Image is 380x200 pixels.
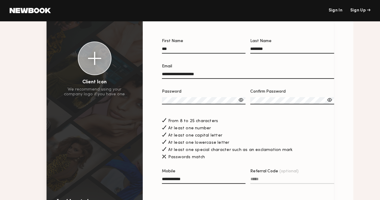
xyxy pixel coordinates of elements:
[250,90,334,94] div: Confirm Password
[162,97,246,105] input: Password
[250,169,334,174] div: Referral Code
[162,47,246,54] input: First Name
[250,97,334,105] input: Confirm Password
[168,134,222,138] span: At least one capital letter
[250,39,334,43] div: Last Name
[162,169,246,174] div: Mobile
[168,126,211,131] span: At least one number
[250,47,334,54] input: Last Name
[168,148,293,152] span: At least one special character such as an exclamation mark
[279,169,299,174] span: (optional)
[162,39,246,43] div: First Name
[168,119,218,123] span: From 8 to 25 characters
[162,177,246,184] input: Mobile
[168,155,205,159] span: Passwords match
[350,8,370,13] div: Sign Up
[162,64,334,69] div: Email
[162,90,246,94] div: Password
[168,141,230,145] span: At least one lowercase letter
[328,8,342,13] a: Sign In
[162,72,334,79] input: Email
[64,87,125,97] div: We recommend using your company logo if you have one
[250,177,334,184] input: Referral Code(optional)
[82,80,107,85] div: Client Icon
